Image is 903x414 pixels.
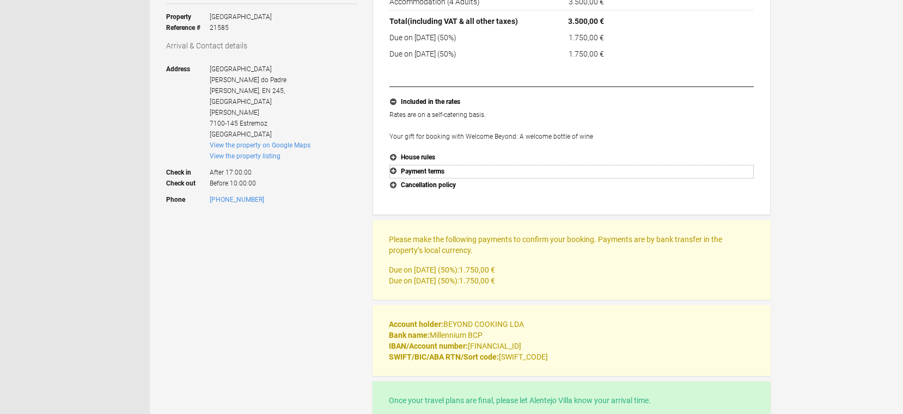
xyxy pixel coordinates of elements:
[210,162,310,178] span: After 17:00:00
[210,178,310,189] span: Before 10:00:00
[407,17,518,26] span: (including VAT & all other taxes)
[210,11,272,22] span: [GEOGRAPHIC_DATA]
[166,162,210,178] strong: Check in
[389,10,535,30] th: Total
[389,353,499,361] strong: SWIFT/BIC/ABA RTN/Sort code:
[166,22,210,33] strong: Reference #
[568,17,604,26] flynt-currency: 3.500,00 €
[166,40,358,51] h3: Arrival & Contact details
[389,95,754,109] button: Included in the rates
[389,319,754,362] p: BEYOND COOKING LDA Millennium BCP [FINANCIAL_ID] [SWIFT_CODE]
[389,46,535,59] td: Due on [DATE] (50%)
[166,194,210,205] strong: Phone
[389,151,754,165] button: House rules
[389,29,535,46] td: Due on [DATE] (50%)
[210,152,280,160] a: View the property listing
[389,320,443,329] strong: Account holder:
[389,264,754,286] p: Due on [DATE] (50%): Due on [DATE] (50%):
[389,165,754,179] button: Payment terms
[389,234,754,256] p: Please make the following payments to confirm your booking. Payments are by bank transfer in the ...
[166,11,210,22] strong: Property
[210,65,272,73] span: [GEOGRAPHIC_DATA]
[389,395,754,406] p: Once your travel plans are final, please let Alentejo Villa know your arrival time.
[210,141,310,149] a: View the property on Google Maps
[210,196,264,203] a: [PHONE_NUMBER]
[210,76,286,116] span: [PERSON_NAME] do Padre [PERSON_NAME], EN 245, [GEOGRAPHIC_DATA][PERSON_NAME]
[389,342,468,350] strong: IBAN/Account number:
[389,178,754,193] button: Cancellation policy
[389,109,754,142] p: Rates are on a self-catering basis. Your gift for booking with Welcome Beyond: A welcome bottle o...
[240,120,267,127] span: Estremoz
[569,50,604,58] flynt-currency: 1.750,00 €
[389,331,430,339] strong: Bank name:
[210,22,272,33] span: 21585
[166,64,210,140] strong: Address
[459,265,495,274] flynt-currency: 1.750,00 €
[569,33,604,42] flynt-currency: 1.750,00 €
[210,120,238,127] span: 7100-145
[210,131,272,138] span: [GEOGRAPHIC_DATA]
[166,178,210,189] strong: Check out
[459,276,495,285] flynt-currency: 1.750,00 €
